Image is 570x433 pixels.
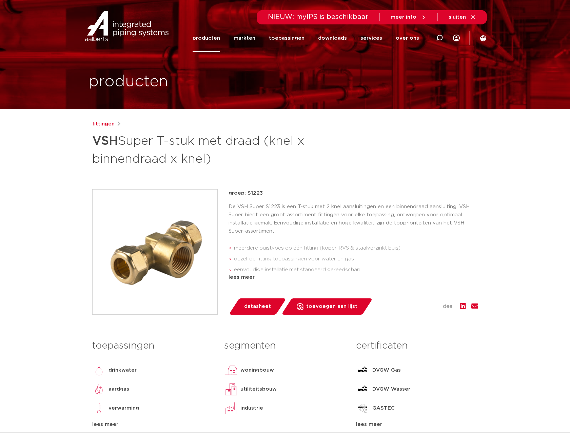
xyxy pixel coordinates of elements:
p: groep: S1223 [229,189,478,197]
p: GASTEC [372,404,395,412]
div: lees meer [229,273,478,281]
nav: Menu [193,24,419,52]
img: aardgas [92,382,106,396]
a: toepassingen [269,24,304,52]
h1: producten [89,71,168,93]
p: woningbouw [240,366,274,374]
a: downloads [318,24,347,52]
img: utiliteitsbouw [224,382,238,396]
span: deel: [443,302,454,311]
div: my IPS [453,24,460,52]
img: DVGW Gas [356,363,370,377]
p: industrie [240,404,263,412]
img: DVGW Wasser [356,382,370,396]
span: NIEUW: myIPS is beschikbaar [268,14,369,20]
li: eenvoudige installatie met standaard gereedschap [234,264,478,275]
p: DVGW Gas [372,366,401,374]
span: sluiten [449,15,466,20]
li: dezelfde fitting toepassingen voor water en gas [234,254,478,264]
a: meer info [391,14,427,20]
a: over ons [396,24,419,52]
span: meer info [391,15,416,20]
img: industrie [224,401,238,415]
span: toevoegen aan lijst [306,301,357,312]
p: aardgas [109,385,129,393]
img: drinkwater [92,363,106,377]
p: verwarming [109,404,139,412]
h3: segmenten [224,339,346,353]
img: verwarming [92,401,106,415]
h3: certificaten [356,339,478,353]
a: producten [193,24,220,52]
li: meerdere buistypes op één fitting (koper, RVS & staalverzinkt buis) [234,243,478,254]
img: woningbouw [224,363,238,377]
img: GASTEC [356,401,370,415]
p: De VSH Super S1223 is een T-stuk met 2 knel aansluitingen en een binnendraad aansluiting. VSH Sup... [229,203,478,235]
div: lees meer [92,420,214,429]
a: sluiten [449,14,476,20]
a: markten [234,24,255,52]
a: services [360,24,382,52]
img: Product Image for VSH Super T-stuk met draad (knel x binnendraad x knel) [93,190,217,314]
p: drinkwater [109,366,137,374]
h1: Super T-stuk met draad (knel x binnendraad x knel) [92,131,347,168]
span: datasheet [244,301,271,312]
h3: toepassingen [92,339,214,353]
a: fittingen [92,120,115,128]
p: DVGW Wasser [372,385,410,393]
strong: VSH [92,135,118,147]
div: lees meer [356,420,478,429]
p: utiliteitsbouw [240,385,277,393]
a: datasheet [229,298,286,315]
